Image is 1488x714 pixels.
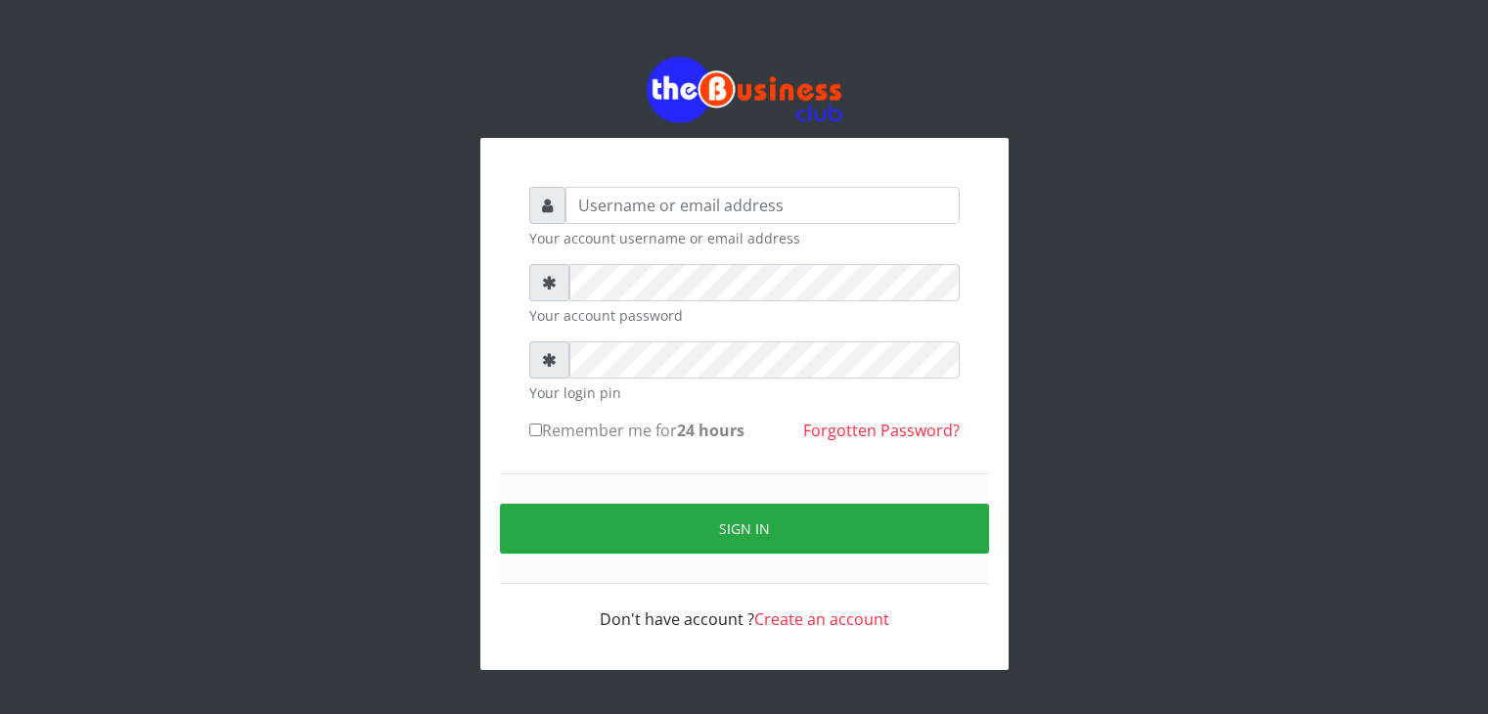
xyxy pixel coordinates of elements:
label: Remember me for [529,419,744,442]
a: Create an account [754,608,889,630]
button: Sign in [500,504,989,554]
small: Your account password [529,305,960,326]
b: 24 hours [677,420,744,441]
input: Username or email address [565,187,960,224]
small: Your account username or email address [529,228,960,248]
input: Remember me for24 hours [529,424,542,436]
a: Forgotten Password? [803,420,960,441]
div: Don't have account ? [529,584,960,631]
small: Your login pin [529,382,960,403]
